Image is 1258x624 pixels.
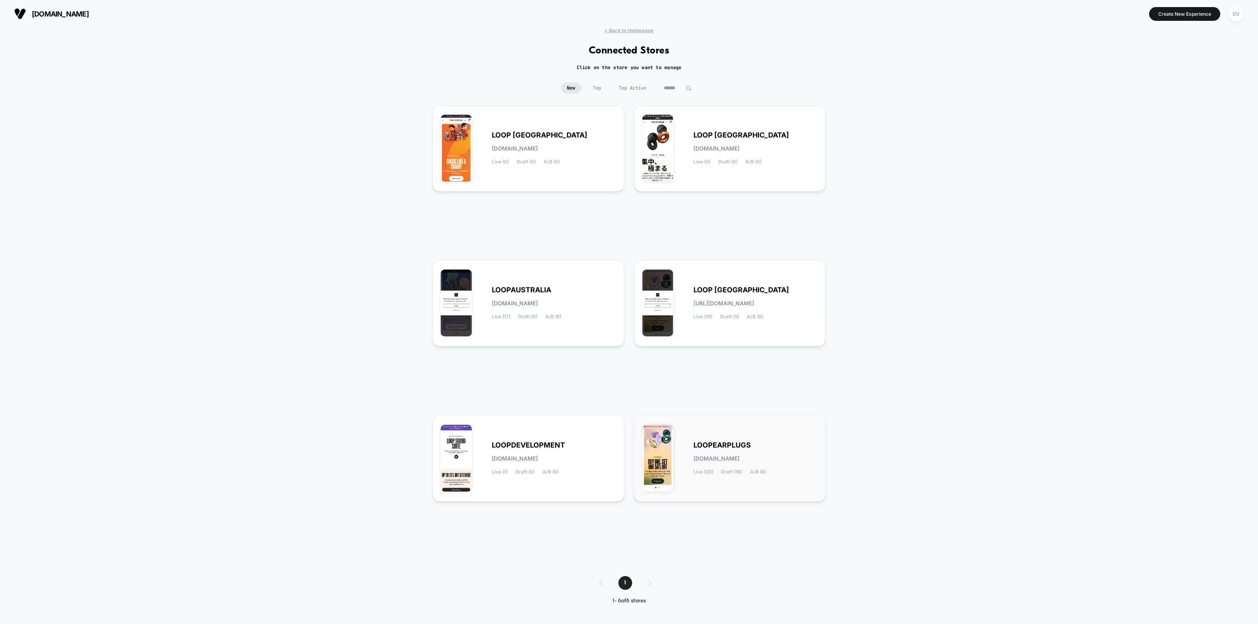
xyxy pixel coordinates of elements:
span: A/B (8) [545,314,561,319]
h1: Connected Stores [589,45,669,57]
img: Visually logo [14,8,26,20]
button: [DOMAIN_NAME] [12,7,91,20]
span: [DOMAIN_NAME] [492,146,538,151]
span: Top [587,83,607,94]
span: [DOMAIN_NAME] [492,301,538,306]
img: LOOP_UNITED_STATES [642,270,673,336]
span: LOOPAUSTRALIA [492,287,551,293]
span: Live (1) [492,469,508,475]
span: Live (17) [492,314,510,319]
span: Draft (0) [517,159,536,165]
span: [DOMAIN_NAME] [492,456,538,461]
span: A/B (0) [745,159,761,165]
span: Draft (18) [721,469,742,475]
span: LOOPEARPLUGS [693,442,751,448]
span: Live (20) [693,469,713,475]
span: [URL][DOMAIN_NAME] [693,301,754,306]
span: A/B (0) [543,469,559,475]
span: [DOMAIN_NAME] [693,146,739,151]
button: DV [1226,6,1246,22]
span: A/B (9) [747,314,763,319]
span: [DOMAIN_NAME] [32,10,89,18]
span: Live (0) [693,159,710,165]
span: Live (0) [492,159,509,165]
img: LOOP_INDIA [441,115,472,182]
span: Draft (0) [518,314,537,319]
span: LOOP [GEOGRAPHIC_DATA] [693,287,789,293]
span: LOOP [GEOGRAPHIC_DATA] [492,132,587,138]
span: Draft (0) [718,159,738,165]
img: edit [686,85,692,91]
button: Create New Experience [1149,7,1220,21]
span: New [561,83,581,94]
span: Live (18) [693,314,712,319]
div: 1 - 6 of 6 stores [591,598,667,604]
span: Draft (5) [720,314,739,319]
span: [DOMAIN_NAME] [693,456,739,461]
span: A/B (0) [544,159,560,165]
span: 1 [618,576,632,590]
h2: Click on the store you want to manage [577,64,682,71]
span: Draft (0) [515,469,535,475]
span: LOOPDEVELOPMENT [492,442,565,448]
img: LOOPDEVELOPMENT [441,425,472,492]
span: Top Active [613,83,652,94]
span: < Back to Homepage [604,28,653,33]
img: LOOP_JAPAN [642,115,673,182]
span: A/B (8) [750,469,766,475]
img: LOOPAUSTRALIA [441,270,472,336]
span: LOOP [GEOGRAPHIC_DATA] [693,132,789,138]
img: LOOPEARPLUGS [642,425,673,492]
div: DV [1229,6,1244,22]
